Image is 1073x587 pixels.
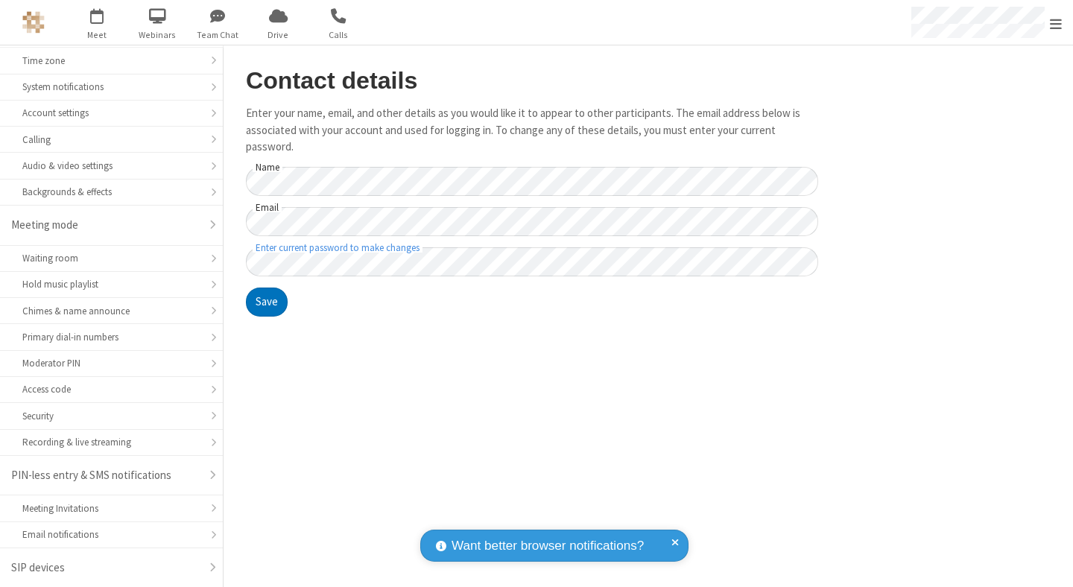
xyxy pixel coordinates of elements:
[246,288,288,317] button: Save
[22,106,200,120] div: Account settings
[22,527,200,542] div: Email notifications
[246,105,818,156] p: Enter your name, email, and other details as you would like it to appear to other participants. T...
[246,167,818,196] input: Name
[22,435,200,449] div: Recording & live streaming
[22,11,45,34] img: QA Selenium DO NOT DELETE OR CHANGE
[22,409,200,423] div: Security
[22,159,200,173] div: Audio & video settings
[452,536,644,556] span: Want better browser notifications?
[22,277,200,291] div: Hold music playlist
[246,247,818,276] input: Enter current password to make changes
[22,54,200,68] div: Time zone
[1036,548,1062,577] iframe: Chat
[22,80,200,94] div: System notifications
[22,501,200,515] div: Meeting Invitations
[311,28,367,42] span: Calls
[22,251,200,265] div: Waiting room
[246,207,818,236] input: Email
[246,68,818,94] h2: Contact details
[11,559,200,577] div: SIP devices
[130,28,186,42] span: Webinars
[22,185,200,199] div: Backgrounds & effects
[22,330,200,344] div: Primary dial-in numbers
[69,28,125,42] span: Meet
[22,356,200,370] div: Moderator PIN
[22,133,200,147] div: Calling
[11,217,200,234] div: Meeting mode
[22,304,200,318] div: Chimes & name announce
[22,382,200,396] div: Access code
[250,28,306,42] span: Drive
[190,28,246,42] span: Team Chat
[11,467,200,484] div: PIN-less entry & SMS notifications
